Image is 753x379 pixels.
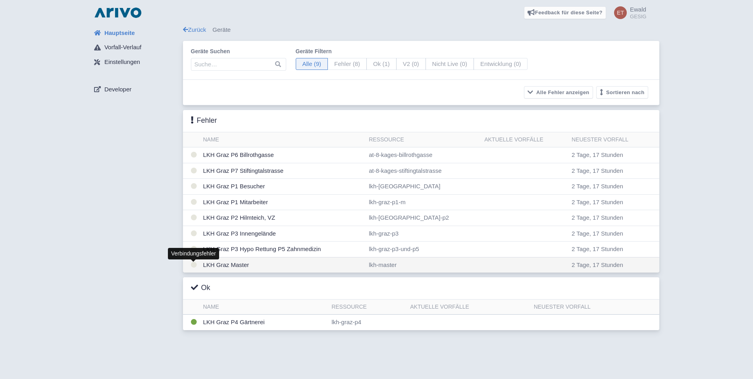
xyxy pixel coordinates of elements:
[630,6,646,13] span: Ewald
[596,86,648,99] button: Sortieren nach
[200,315,329,330] td: LKH Graz P4 Gärtnerei
[481,132,568,147] th: Aktuelle Vorfälle
[200,300,329,315] th: Name
[200,226,366,242] td: LKH Graz P3 Innengelände
[407,300,530,315] th: Aktuelle Vorfälle
[609,6,647,19] a: Ewald GESIG
[366,147,481,163] td: at-8-kages-billrothgasse
[200,210,366,226] td: LKH Graz P2 Hilmteich, VZ
[200,242,366,257] td: LKH Graz P3 Hypo Rettung P5 Zahnmedizin
[104,29,135,38] span: Hauptseite
[200,132,366,147] th: Name
[524,86,593,99] button: Alle Fehler anzeigen
[572,246,623,252] span: 2 Tage, 17 Stunden
[88,55,183,70] a: Einstellungen
[572,151,623,158] span: 2 Tage, 17 Stunden
[366,242,481,257] td: lkh-graz-p3-und-p5
[191,58,286,71] input: Suche…
[88,82,183,97] a: Developer
[88,40,183,55] a: Vorfall-Verlauf
[524,6,606,19] a: Feedback für diese Seite?
[396,58,426,70] span: V2 (0)
[168,248,219,259] div: Verbindungsfehler
[200,257,366,273] td: LKH Graz Master
[104,58,140,67] span: Einstellungen
[104,43,141,52] span: Vorfall-Verlauf
[104,85,131,94] span: Developer
[572,199,623,205] span: 2 Tage, 17 Stunden
[366,194,481,210] td: lkh-graz-p1-m
[531,300,659,315] th: Neuester Vorfall
[296,58,328,70] span: Alle (9)
[328,315,407,330] td: lkh-graz-p4
[191,47,286,56] label: Geräte suchen
[366,179,481,195] td: lkh-[GEOGRAPHIC_DATA]
[572,183,623,189] span: 2 Tage, 17 Stunden
[366,132,481,147] th: Ressource
[366,226,481,242] td: lkh-graz-p3
[200,147,366,163] td: LKH Graz P6 Billrothgasse
[568,132,659,147] th: Neuester Vorfall
[200,179,366,195] td: LKH Graz P1 Besucher
[572,214,623,221] span: 2 Tage, 17 Stunden
[366,163,481,179] td: at-8-kages-stiftingtalstrasse
[572,230,623,237] span: 2 Tage, 17 Stunden
[183,25,659,35] div: Geräte
[474,58,528,70] span: Entwicklung (0)
[200,194,366,210] td: LKH Graz P1 Mitarbeiter
[366,210,481,226] td: lkh-[GEOGRAPHIC_DATA]-p2
[327,58,367,70] span: Fehler (8)
[183,26,206,33] a: Zurück
[366,257,481,273] td: lkh-master
[426,58,474,70] span: Nicht Live (0)
[191,284,210,292] h3: Ok
[572,167,623,174] span: 2 Tage, 17 Stunden
[88,25,183,41] a: Hauptseite
[92,6,143,19] img: logo
[572,261,623,268] span: 2 Tage, 17 Stunden
[200,163,366,179] td: LKH Graz P7 Stiftingtalstrasse
[366,58,397,70] span: Ok (1)
[630,14,647,19] small: GESIG
[328,300,407,315] th: Ressource
[296,47,528,56] label: Geräte filtern
[191,116,217,125] h3: Fehler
